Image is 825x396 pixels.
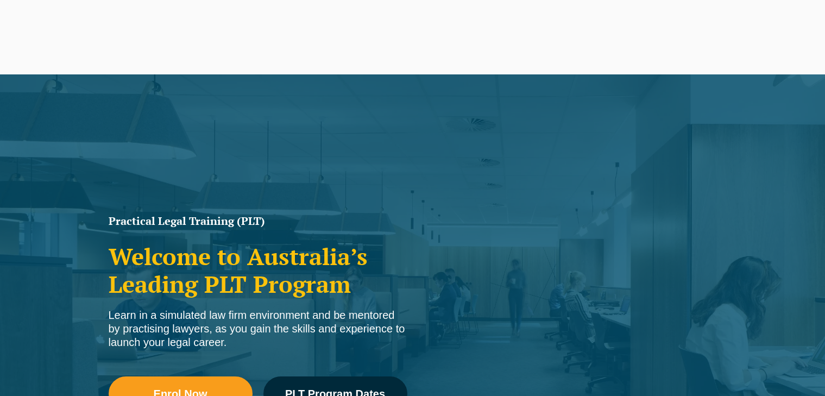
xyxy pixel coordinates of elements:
[109,216,407,227] h1: Practical Legal Training (PLT)
[109,309,407,349] div: Learn in a simulated law firm environment and be mentored by practising lawyers, as you gain the ...
[109,243,407,298] h2: Welcome to Australia’s Leading PLT Program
